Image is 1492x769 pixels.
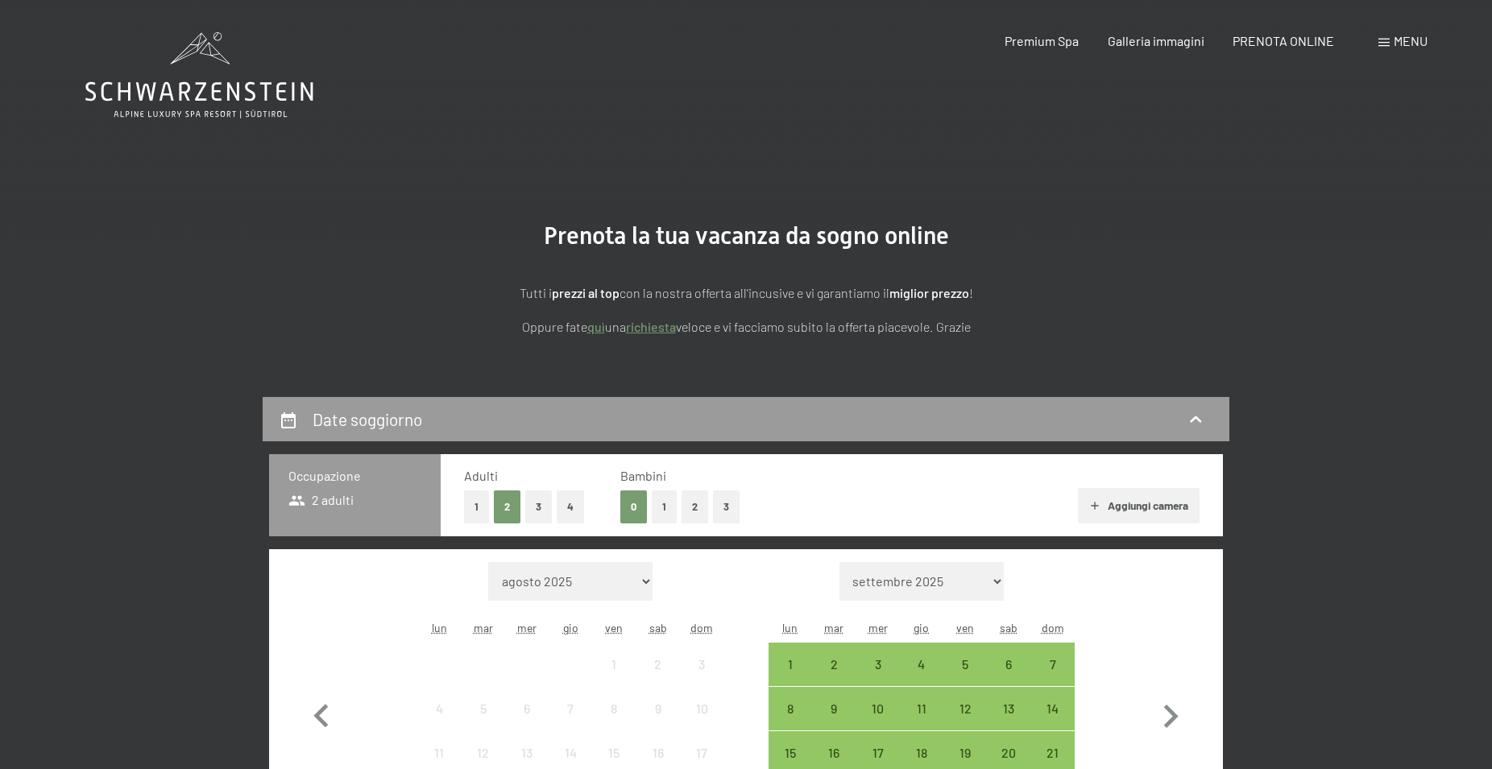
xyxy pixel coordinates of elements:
button: 1 [652,490,677,523]
a: PRENOTA ONLINE [1233,33,1334,48]
div: Tue Sep 09 2025 [812,687,856,730]
div: 14 [1033,702,1073,742]
div: Sat Sep 06 2025 [987,643,1030,686]
span: Adulti [464,468,498,483]
abbr: martedì [474,621,493,635]
a: richiesta [626,319,676,334]
button: 1 [464,490,489,523]
div: 2 [638,658,678,698]
abbr: mercoledì [517,621,537,635]
div: arrivo/check-in possibile [1031,643,1075,686]
div: 9 [814,702,854,742]
abbr: domenica [690,621,713,635]
div: Mon Aug 04 2025 [417,687,461,730]
div: 4 [419,702,459,742]
div: 2 [814,658,854,698]
div: Sun Sep 14 2025 [1031,687,1075,730]
div: Tue Sep 02 2025 [812,643,856,686]
div: 9 [638,702,678,742]
div: 8 [594,702,634,742]
div: Sat Aug 02 2025 [636,643,680,686]
abbr: martedì [824,621,843,635]
div: Sun Sep 07 2025 [1031,643,1075,686]
div: Thu Sep 11 2025 [900,687,943,730]
span: Menu [1394,33,1428,48]
div: Fri Sep 05 2025 [943,643,987,686]
abbr: mercoledì [868,621,888,635]
h3: Occupazione [288,467,421,485]
div: 12 [945,702,985,742]
div: Thu Sep 04 2025 [900,643,943,686]
div: arrivo/check-in non effettuabile [636,643,680,686]
div: Wed Sep 10 2025 [856,687,899,730]
div: Thu Aug 07 2025 [549,687,592,730]
button: 4 [557,490,584,523]
div: arrivo/check-in non effettuabile [680,643,723,686]
div: 7 [1033,658,1073,698]
button: Aggiungi camera [1078,488,1200,523]
p: Oppure fate una veloce e vi facciamo subito la offerta piacevole. Grazie [343,316,1149,337]
div: arrivo/check-in non effettuabile [680,687,723,730]
div: Wed Aug 06 2025 [505,687,549,730]
div: Mon Sep 01 2025 [769,643,812,686]
div: 6 [988,658,1029,698]
div: 1 [770,658,810,698]
div: Sun Aug 03 2025 [680,643,723,686]
div: 10 [857,702,897,742]
span: Prenota la tua vacanza da sogno online [544,221,949,250]
div: 3 [857,658,897,698]
div: Sun Aug 10 2025 [680,687,723,730]
div: arrivo/check-in possibile [1031,687,1075,730]
div: 11 [901,702,942,742]
p: Tutti i con la nostra offerta all'incusive e vi garantiamo il ! [343,283,1149,304]
div: 5 [462,702,503,742]
div: arrivo/check-in possibile [943,643,987,686]
div: arrivo/check-in possibile [987,687,1030,730]
div: 8 [770,702,810,742]
div: arrivo/check-in possibile [812,687,856,730]
a: quì [587,319,605,334]
strong: miglior prezzo [889,285,969,300]
abbr: giovedì [563,621,578,635]
div: Tue Aug 05 2025 [461,687,504,730]
strong: prezzi al top [552,285,620,300]
abbr: sabato [649,621,667,635]
div: arrivo/check-in non effettuabile [461,687,504,730]
div: 6 [507,702,547,742]
div: arrivo/check-in non effettuabile [505,687,549,730]
div: arrivo/check-in non effettuabile [549,687,592,730]
div: arrivo/check-in possibile [856,643,899,686]
abbr: lunedì [432,621,447,635]
span: Bambini [620,468,666,483]
h2: Date soggiorno [313,409,422,429]
div: arrivo/check-in possibile [900,687,943,730]
abbr: venerdì [605,621,623,635]
button: 2 [494,490,520,523]
div: Wed Sep 03 2025 [856,643,899,686]
div: arrivo/check-in non effettuabile [417,687,461,730]
span: 2 adulti [288,491,354,509]
div: arrivo/check-in possibile [812,643,856,686]
button: 0 [620,490,647,523]
div: Fri Aug 01 2025 [592,643,636,686]
div: arrivo/check-in possibile [943,687,987,730]
button: 3 [525,490,552,523]
div: arrivo/check-in non effettuabile [636,687,680,730]
abbr: domenica [1042,621,1064,635]
a: Premium Spa [1005,33,1079,48]
button: 3 [713,490,740,523]
div: arrivo/check-in possibile [769,643,812,686]
div: Fri Sep 12 2025 [943,687,987,730]
div: 3 [682,658,722,698]
abbr: venerdì [956,621,974,635]
a: Galleria immagini [1108,33,1204,48]
div: Mon Sep 08 2025 [769,687,812,730]
div: Fri Aug 08 2025 [592,687,636,730]
div: arrivo/check-in non effettuabile [592,643,636,686]
div: 5 [945,658,985,698]
button: 2 [682,490,708,523]
div: arrivo/check-in possibile [769,687,812,730]
abbr: giovedì [914,621,929,635]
